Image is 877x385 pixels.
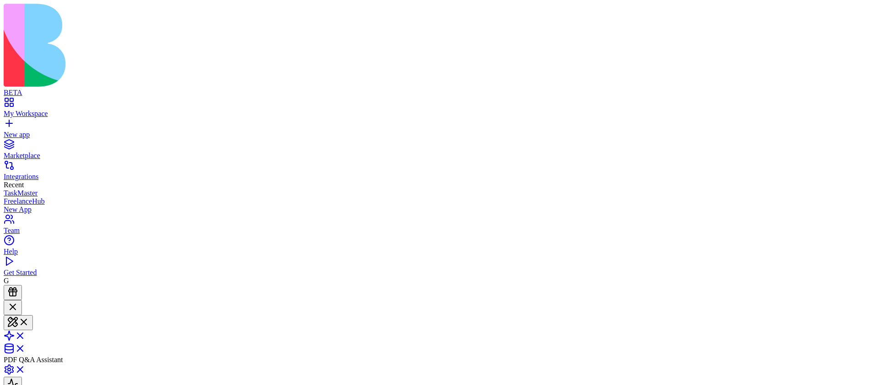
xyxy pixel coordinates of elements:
div: BETA [4,89,873,97]
a: TaskMaster [4,189,873,197]
a: Help [4,239,873,256]
a: My Workspace [4,101,873,118]
a: Marketplace [4,143,873,160]
div: Team [4,227,873,235]
img: logo [4,4,371,87]
div: My Workspace [4,110,873,118]
a: Integrations [4,164,873,181]
span: G [4,277,9,285]
div: Help [4,248,873,256]
a: Team [4,218,873,235]
div: Integrations [4,173,873,181]
a: Get Started [4,260,873,277]
div: Get Started [4,269,873,277]
div: New app [4,131,873,139]
a: New app [4,122,873,139]
a: FreelanceHub [4,197,873,206]
a: BETA [4,80,873,97]
span: PDF Q&A Assistant [4,356,63,364]
div: Marketplace [4,152,873,160]
span: Recent [4,181,24,189]
a: New App [4,206,873,214]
